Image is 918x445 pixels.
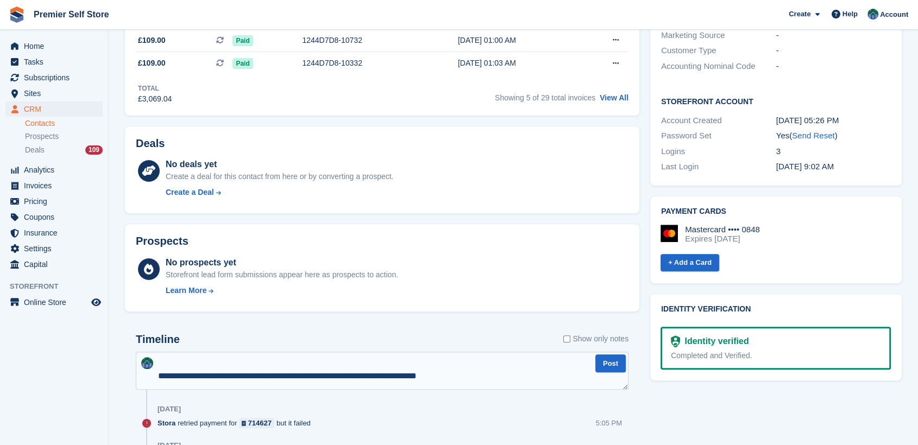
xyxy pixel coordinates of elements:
div: 5:05 PM [596,418,622,428]
div: 1244D7D8-10732 [302,35,429,46]
span: Insurance [24,225,89,240]
a: Deals 109 [25,144,103,156]
h2: Identity verification [661,305,891,314]
img: Jo Granger [867,9,878,20]
button: Post [595,354,626,372]
input: Show only notes [563,333,570,345]
div: [DATE] [158,405,181,414]
div: [DATE] 01:00 AM [458,35,581,46]
img: stora-icon-8386f47178a22dfd0bd8f6a31ec36ba5ce8667c1dd55bd0f319d3a0aa187defe.svg [9,7,25,23]
span: Home [24,39,89,54]
span: Help [842,9,858,20]
span: Sites [24,86,89,101]
a: menu [5,39,103,54]
span: Paid [232,35,253,46]
a: Premier Self Store [29,5,114,23]
time: 2023-04-20 08:02:55 UTC [776,162,834,171]
div: 1244D7D8-10332 [302,58,429,69]
a: 714627 [239,418,274,428]
a: menu [5,225,103,240]
span: Coupons [24,209,89,225]
img: Jo Granger [141,357,153,369]
a: menu [5,295,103,310]
span: Analytics [24,162,89,177]
span: Subscriptions [24,70,89,85]
div: - [776,44,891,57]
h2: Timeline [136,333,180,346]
span: Online Store [24,295,89,310]
img: Identity Verification Ready [671,335,680,347]
a: menu [5,194,103,209]
span: Settings [24,241,89,256]
span: Invoices [24,178,89,193]
a: menu [5,70,103,85]
a: Learn More [166,285,398,296]
a: menu [5,209,103,225]
span: Storefront [10,281,108,292]
div: Total [138,84,172,93]
span: ( ) [789,131,837,140]
div: retried payment for but it failed [158,418,316,428]
a: Send Reset [792,131,834,140]
a: menu [5,162,103,177]
span: Stora [158,418,175,428]
div: [DATE] 01:03 AM [458,58,581,69]
span: Create [789,9,810,20]
a: Contacts [25,118,103,129]
a: + Add a Card [661,254,719,272]
div: Create a Deal [166,187,214,198]
div: Logins [661,145,776,158]
span: Paid [232,58,253,69]
div: Mastercard •••• 0848 [685,225,760,234]
div: 3 [776,145,891,158]
div: Account Created [661,115,776,127]
h2: Deals [136,137,165,150]
span: Account [880,9,908,20]
div: Yes [776,130,891,142]
div: - [776,60,891,73]
span: £109.00 [138,58,166,69]
a: menu [5,86,103,101]
a: Create a Deal [166,187,393,198]
div: Password Set [661,130,776,142]
div: Completed and Verified. [671,350,881,361]
label: Show only notes [563,333,628,345]
div: Storefront lead form submissions appear here as prospects to action. [166,269,398,281]
div: Customer Type [661,44,776,57]
div: No prospects yet [166,256,398,269]
span: Tasks [24,54,89,69]
div: - [776,29,891,42]
div: Identity verified [680,335,749,348]
h2: Prospects [136,235,188,247]
span: Showing 5 of 29 total invoices [495,93,595,102]
div: Accounting Nominal Code [661,60,776,73]
img: Mastercard Logo [661,225,678,242]
div: [DATE] 05:26 PM [776,115,891,127]
span: Pricing [24,194,89,209]
span: Prospects [25,131,59,142]
div: Create a deal for this contact from here or by converting a prospect. [166,171,393,182]
a: menu [5,101,103,117]
div: Expires [DATE] [685,234,760,244]
span: £109.00 [138,35,166,46]
span: Deals [25,145,45,155]
h2: Payment cards [661,207,891,216]
a: menu [5,54,103,69]
span: CRM [24,101,89,117]
a: Preview store [90,296,103,309]
a: Prospects [25,131,103,142]
div: Learn More [166,285,206,296]
div: 714627 [248,418,272,428]
a: menu [5,257,103,272]
div: Marketing Source [661,29,776,42]
div: No deals yet [166,158,393,171]
div: £3,069.04 [138,93,172,105]
h2: Storefront Account [661,96,891,106]
div: 109 [85,145,103,155]
a: menu [5,178,103,193]
span: Capital [24,257,89,272]
a: View All [600,93,628,102]
div: Last Login [661,161,776,173]
a: menu [5,241,103,256]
